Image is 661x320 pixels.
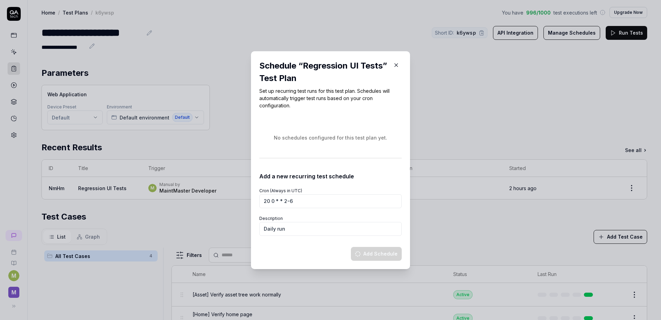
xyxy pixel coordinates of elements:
[259,194,402,208] input: 0 2 * * 0,3
[259,188,302,193] label: Cron (Always in UTC)
[351,247,402,261] button: Add Schedule
[259,216,283,221] label: Description
[391,60,402,71] button: Close Modal
[259,87,402,109] p: Set up recurring test runs for this test plan. Schedules will automatically trigger test runs bas...
[259,169,402,180] div: Add a new recurring test schedule
[259,222,402,236] input: Two weekly tests
[259,134,402,141] div: No schedules configured for this test plan yet.
[259,60,388,85] div: Schedule “ Regression UI Tests ” Test Plan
